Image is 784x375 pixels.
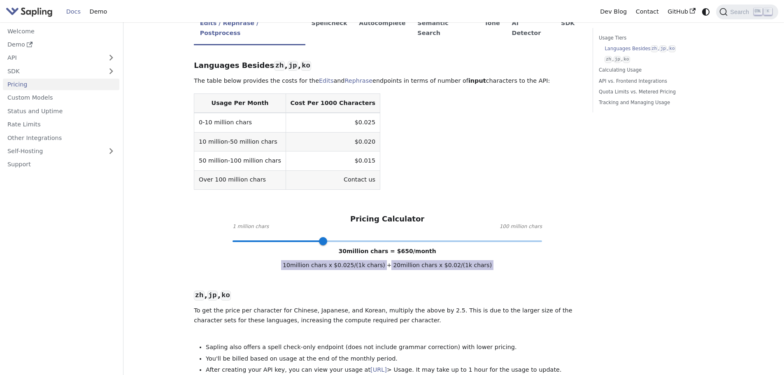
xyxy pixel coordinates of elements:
[623,56,630,63] code: ko
[194,76,581,86] p: The table below provides the costs for the and endpoints in terms of number of characters to the ...
[194,61,581,70] h3: Languages Besides , ,
[194,113,286,132] td: 0-10 million chars
[62,5,85,18] a: Docs
[3,39,119,51] a: Demo
[3,132,119,144] a: Other Integrations
[103,65,119,77] button: Expand sidebar category 'SDK'
[716,5,778,19] button: Search (Ctrl+K)
[599,34,710,42] a: Usage Tiers
[605,56,707,63] a: zh,jp,ko
[194,170,286,189] td: Over 100 million chars
[286,151,380,170] td: $0.015
[3,158,119,170] a: Support
[85,5,112,18] a: Demo
[3,52,103,64] a: API
[286,113,380,132] td: $0.025
[194,291,204,300] code: zh
[206,354,581,364] li: You'll be billed based on usage at the end of the monthly period.
[728,9,754,15] span: Search
[194,94,286,113] th: Usage Per Month
[3,25,119,37] a: Welcome
[668,45,676,52] code: ko
[412,13,479,45] li: Semantic Search
[599,77,710,85] a: API vs. Frontend Integrations
[344,77,372,84] a: Rephrase
[3,119,119,130] a: Rate Limits
[194,291,581,300] h3: , ,
[6,6,56,18] a: Sapling.ai
[387,262,392,268] span: +
[500,223,542,231] span: 100 million chars
[194,306,581,326] p: To get the price per character for Chinese, Japanese, and Korean, multiply the above by 2.5. This...
[605,56,612,63] code: zh
[103,52,119,64] button: Expand sidebar category 'API'
[194,13,305,45] li: Edits / Rephrase / Postprocess
[3,145,119,157] a: Self-Hosting
[391,260,493,270] span: 20 million chars x $ 0.02 /(1k chars)
[651,45,658,52] code: zh
[194,151,286,170] td: 50 million-100 million chars
[194,132,286,151] td: 10 million-50 million chars
[3,65,103,77] a: SDK
[221,291,231,300] code: ko
[599,99,710,107] a: Tracking and Managing Usage
[506,13,555,45] li: AI Detector
[599,88,710,96] a: Quota Limits vs. Metered Pricing
[353,13,412,45] li: Autocomplete
[555,13,581,45] li: SDK
[764,8,772,15] kbd: K
[305,13,353,45] li: Spellcheck
[614,56,621,63] code: jp
[700,6,712,18] button: Switch between dark and light mode (currently system mode)
[206,365,581,375] li: After creating your API key, you can view your usage at > Usage. It may take up to 1 hour for the...
[3,79,119,91] a: Pricing
[479,13,506,45] li: Tone
[468,77,486,84] strong: input
[3,105,119,117] a: Status and Uptime
[659,45,667,52] code: jp
[663,5,700,18] a: GitHub
[301,61,311,71] code: ko
[286,132,380,151] td: $0.020
[631,5,663,18] a: Contact
[206,342,581,352] li: Sapling also offers a spell check-only endpoint (does not include grammar correction) with lower ...
[605,45,707,53] a: Languages Besideszh,jp,ko
[233,223,269,231] span: 1 million chars
[288,61,298,71] code: jp
[599,66,710,74] a: Calculating Usage
[286,94,380,113] th: Cost Per 1000 Characters
[281,260,387,270] span: 10 million chars x $ 0.025 /(1k chars)
[207,291,218,300] code: jp
[3,92,119,104] a: Custom Models
[319,77,333,84] a: Edits
[370,366,387,373] a: [URL]
[339,248,436,254] span: 30 million chars = $ 650 /month
[274,61,284,71] code: zh
[350,214,424,224] h3: Pricing Calculator
[6,6,53,18] img: Sapling.ai
[596,5,631,18] a: Dev Blog
[286,170,380,189] td: Contact us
